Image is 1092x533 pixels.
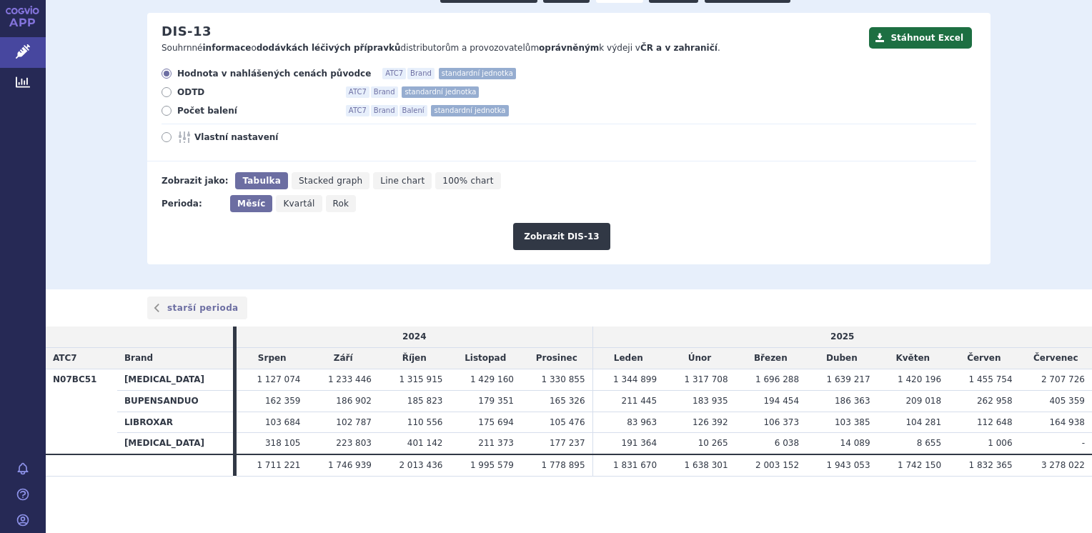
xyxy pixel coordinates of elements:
[242,176,280,186] span: Tabulka
[402,86,479,98] span: standardní jednotka
[550,438,585,448] span: 177 237
[1041,374,1085,384] span: 2 707 726
[162,172,228,189] div: Zobrazit jako:
[407,438,443,448] span: 401 142
[371,105,398,116] span: Brand
[117,412,233,433] th: LIBROXAR
[407,396,443,406] span: 185 823
[162,42,862,54] p: Souhrnné o distributorům a provozovatelům k výdeji v .
[346,86,369,98] span: ATC7
[827,460,870,470] span: 1 943 053
[53,353,77,363] span: ATC7
[265,438,301,448] span: 318 105
[257,374,300,384] span: 1 127 074
[627,417,657,427] span: 83 963
[237,348,307,369] td: Srpen
[977,417,1013,427] span: 112 648
[521,348,592,369] td: Prosinec
[283,199,314,209] span: Kvartál
[592,348,664,369] td: Leden
[1049,417,1085,427] span: 164 938
[407,68,435,79] span: Brand
[46,369,117,454] th: N07BC51
[371,86,398,98] span: Brand
[336,396,372,406] span: 186 902
[117,369,233,390] th: [MEDICAL_DATA]
[237,327,592,347] td: 2024
[346,105,369,116] span: ATC7
[177,68,371,79] span: Hodnota v nahlášených cenách původce
[977,396,1013,406] span: 262 958
[878,348,948,369] td: Květen
[333,199,349,209] span: Rok
[755,460,799,470] span: 2 003 152
[735,348,806,369] td: Březen
[664,348,735,369] td: Únor
[968,460,1012,470] span: 1 832 365
[177,86,334,98] span: ODTD
[407,417,443,427] span: 110 556
[379,348,450,369] td: Říjen
[470,460,514,470] span: 1 995 579
[622,438,657,448] span: 191 364
[905,417,941,427] span: 104 281
[541,460,585,470] span: 1 778 895
[194,131,352,143] span: Vlastní nastavení
[117,433,233,454] th: [MEDICAL_DATA]
[308,348,379,369] td: Září
[640,43,718,53] strong: ČR a v zahraničí
[265,396,301,406] span: 162 359
[898,460,941,470] span: 1 742 150
[968,374,1012,384] span: 1 455 754
[162,195,223,212] div: Perioda:
[905,396,941,406] span: 209 018
[257,460,300,470] span: 1 711 221
[162,24,212,39] h2: DIS-13
[840,438,870,448] span: 14 089
[336,417,372,427] span: 102 787
[827,374,870,384] span: 1 639 217
[299,176,362,186] span: Stacked graph
[550,417,585,427] span: 105 476
[763,396,799,406] span: 194 454
[478,417,514,427] span: 175 694
[948,348,1019,369] td: Červen
[470,374,514,384] span: 1 429 160
[835,417,870,427] span: 103 385
[380,176,425,186] span: Line chart
[382,68,406,79] span: ATC7
[399,374,442,384] span: 1 315 915
[869,27,972,49] button: Stáhnout Excel
[478,396,514,406] span: 179 351
[257,43,401,53] strong: dodávkách léčivých přípravků
[755,374,799,384] span: 1 696 288
[806,348,877,369] td: Duben
[237,199,265,209] span: Měsíc
[439,68,516,79] span: standardní jednotka
[592,327,1092,347] td: 2025
[550,396,585,406] span: 165 326
[328,460,372,470] span: 1 746 939
[763,417,799,427] span: 106 373
[328,374,372,384] span: 1 233 446
[613,460,657,470] span: 1 831 670
[117,390,233,412] th: BUPENSANDUO
[147,297,247,319] a: starší perioda
[988,438,1012,448] span: 1 006
[775,438,799,448] span: 6 038
[917,438,941,448] span: 8 655
[835,396,870,406] span: 186 363
[693,396,728,406] span: 183 935
[622,396,657,406] span: 211 445
[442,176,493,186] span: 100% chart
[693,417,728,427] span: 126 392
[698,438,728,448] span: 10 265
[539,43,599,53] strong: oprávněným
[513,223,610,250] button: Zobrazit DIS-13
[177,105,334,116] span: Počet balení
[685,460,728,470] span: 1 638 301
[336,438,372,448] span: 223 803
[399,105,427,116] span: Balení
[1041,460,1085,470] span: 3 278 022
[265,417,301,427] span: 103 684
